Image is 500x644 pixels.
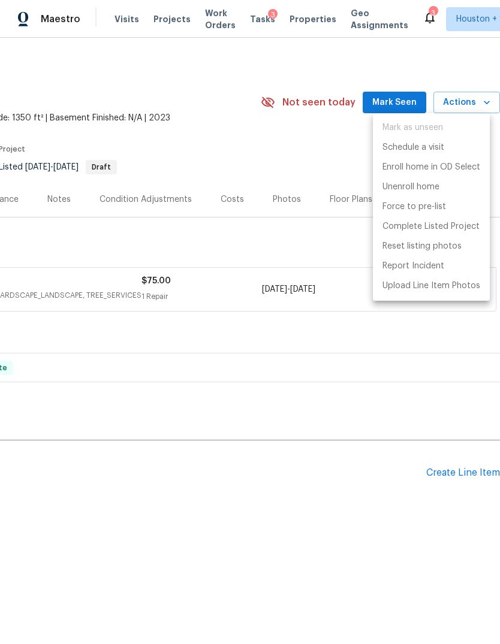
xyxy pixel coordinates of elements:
p: Enroll home in OD Select [382,161,480,174]
p: Reset listing photos [382,240,462,253]
p: Complete Listed Project [382,220,480,233]
p: Unenroll home [382,181,439,193]
p: Report Incident [382,260,444,273]
p: Upload Line Item Photos [382,280,480,292]
p: Schedule a visit [382,141,444,154]
p: Force to pre-list [382,201,446,213]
